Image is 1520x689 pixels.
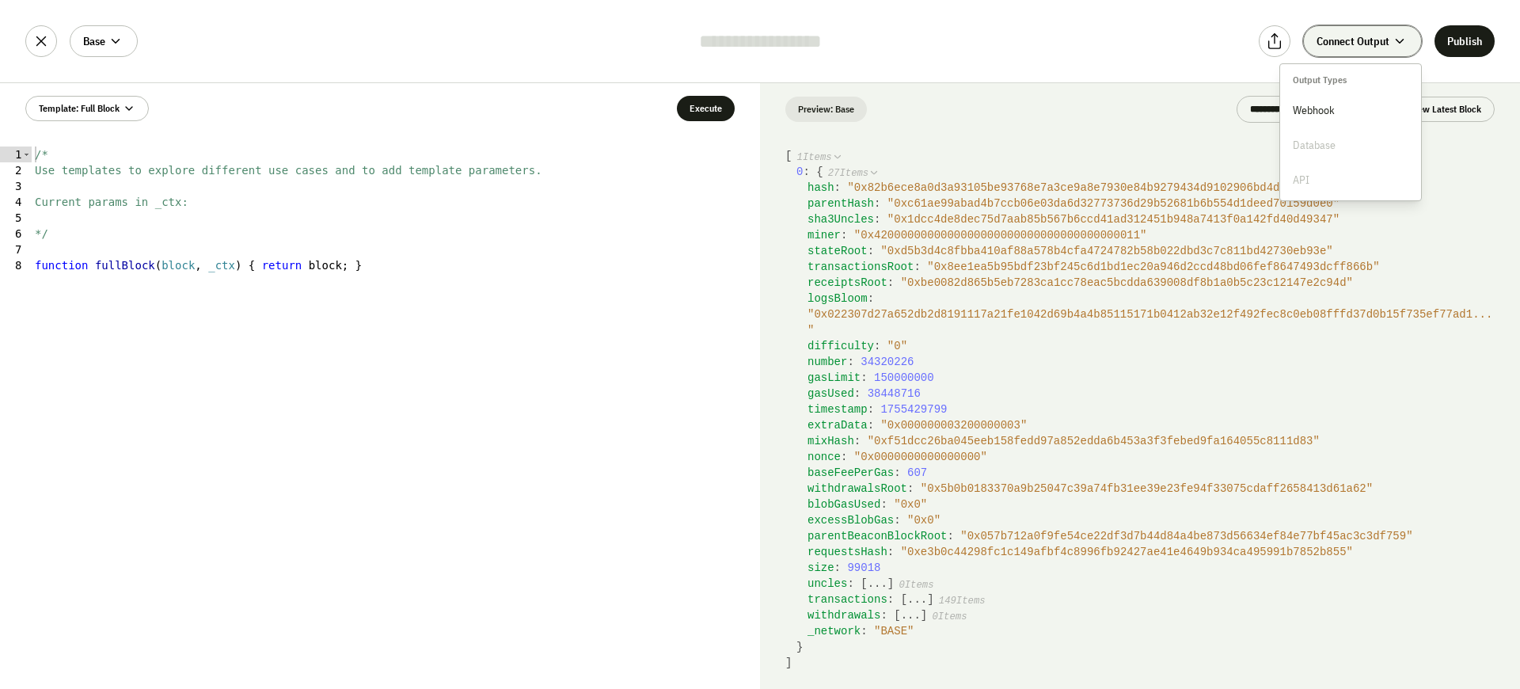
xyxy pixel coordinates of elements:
button: ... [901,607,921,623]
span: " BASE " [874,625,914,638]
span: requestsHash [807,546,887,558]
div: : [807,560,1495,576]
span: withdrawalsRoot [807,482,907,495]
span: parentBeaconBlockRoot [807,530,947,542]
div: : [807,576,1495,592]
div: : [796,164,1495,655]
span: baseFeePerGas [807,466,894,479]
span: hash [807,181,834,194]
span: 38448716 [868,387,921,400]
div: : [807,275,1495,291]
span: 607 [907,466,927,479]
span: Toggle code folding, rows 1 through 6 [22,147,31,162]
span: " 0x8ee1ea5b95bdf23bf245c6d1bd1ec20a946d2ccd48bd06fef8647493dcff866b " [927,261,1379,273]
span: uncles [807,577,847,590]
div: : [807,243,1495,259]
span: ] [921,609,927,622]
div: : [807,592,1495,607]
button: Connect Output [1303,25,1422,57]
div: : [807,465,1495,481]
div: : [807,607,1495,623]
div: : [807,354,1495,370]
span: nonce [807,451,841,463]
span: " 0x022307d27a652db2d8191117a21fe1042d69b4a4b85115171b0412ab32e12f492fec8c0eb08fffd37d0b15f735ef7... [807,308,1492,337]
span: number [807,356,847,368]
span: " 0x5b0b0183370a9b25047c39a74fb31ee39e23fe94f33075cdaff2658413d61a62 " [921,482,1373,495]
div: : [807,259,1495,275]
span: 34320226 [861,356,914,368]
span: 0 Items [899,580,933,591]
span: stateRoot [807,245,868,257]
div: : [807,623,1495,639]
span: mixHash [807,435,854,447]
span: " 0xc61ae99abad4b7ccb06e03da6d32773736d29b52681b6b554d1deed70159d0e0 " [887,197,1339,210]
span: Database [1293,137,1336,153]
span: 1755429799 [880,403,947,416]
span: " 0x0 " [894,498,927,511]
span: transactions [807,593,887,606]
span: " 0x0000000000000000 " [854,451,987,463]
span: parentHash [807,197,874,210]
span: size [807,561,834,574]
span: sha3Uncles [807,213,874,226]
span: " 0x000000003200000003 " [880,419,1027,432]
span: Output Types [1283,67,1418,93]
span: ] [927,593,933,606]
div: : [807,417,1495,433]
span: gasLimit [807,371,861,384]
span: ] [785,657,792,669]
span: " 0x1dcc4de8dec75d7aab85b567b6ccd41ad312451b948a7413f0a142fd40d49347 " [887,213,1339,226]
button: ... [868,576,887,592]
div: : [807,449,1495,465]
span: withdrawals [807,609,880,622]
div: : [807,196,1495,211]
span: [ [894,609,900,622]
span: _network [807,625,861,638]
span: 0 Items [932,611,967,622]
span: " 0xd5b3d4c8fbba410af88a578b4cfa4724782b58b022dbd3c7c811bd42730eb93e " [880,245,1332,257]
span: " 0xbe0082d865b5eb7283ca1cc78eac5bcdda639008df8b1a0b5c23c12147e2c94d " [901,276,1353,289]
div: : [807,211,1495,227]
span: receiptsRoot [807,276,887,289]
span: extraData [807,419,868,432]
span: 150000000 [874,371,934,384]
div: : [807,370,1495,386]
span: " 0x4200000000000000000000000000000000000011 " [854,229,1147,242]
button: Publish [1434,25,1495,57]
div: : [807,433,1495,449]
div: : [807,497,1495,512]
span: } [796,641,803,653]
div: : [807,338,1495,354]
span: 99018 [847,561,880,574]
div: : [807,291,1495,338]
span: Template: Full Block [39,102,120,115]
span: " 0x057b712a0f9fe54ce22df3d7b44d84a4be873d56634ef84e77bf45ac3c3df759 " [960,530,1412,542]
div: : [807,528,1495,544]
span: [ [861,577,867,590]
span: ] [887,577,894,590]
span: blobGasUsed [807,498,880,511]
div: : [807,180,1495,196]
button: Preview Latest Block [1384,97,1495,122]
span: " 0xf51dcc26ba045eeb158fedd97a852edda6b453a3f3febed9fa164055c8111d83 " [868,435,1320,447]
button: Template: Full Block [25,96,149,121]
span: gasUsed [807,387,854,400]
span: 149 Items [939,596,986,607]
div: : [807,481,1495,497]
span: " 0xe3b0c44298fc1c149afbf4c8996fb92427ae41e4649b934ca495991b7852b855 " [901,546,1353,558]
span: timestamp [807,403,868,416]
span: " 0 " [887,340,907,352]
span: " 0x0 " [907,514,940,527]
div: : [807,227,1495,243]
span: [ [901,593,907,606]
div: : [807,544,1495,560]
div: : [807,402,1495,417]
span: difficulty [807,340,874,352]
button: Execute [677,96,735,121]
span: { [816,166,823,178]
div: : [807,386,1495,402]
button: ... [907,592,927,607]
span: 0 [796,166,803,178]
span: 1 Items [797,152,832,163]
span: transactionsRoot [807,261,914,273]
